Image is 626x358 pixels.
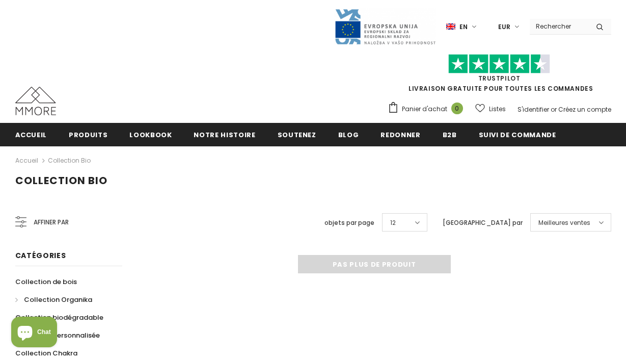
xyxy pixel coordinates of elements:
a: Collection biodégradable [15,309,103,326]
img: i-lang-1.png [446,22,455,31]
span: Collection de bois [15,277,77,287]
a: Accueil [15,123,47,146]
a: Collection Bio [48,156,91,165]
a: Produits [69,123,107,146]
label: [GEOGRAPHIC_DATA] par [443,218,523,228]
span: Catégories [15,250,66,261]
img: Faites confiance aux étoiles pilotes [448,54,550,74]
span: Redonner [380,130,420,140]
span: Meilleures ventes [538,218,590,228]
span: Lookbook [129,130,172,140]
input: Search Site [530,19,588,34]
a: Collection Organika [15,291,92,309]
span: Notre histoire [194,130,255,140]
a: Collection de bois [15,273,77,291]
span: 12 [390,218,396,228]
span: Blog [338,130,359,140]
a: Accueil [15,155,38,167]
span: Panier d'achat [402,104,447,114]
span: Suivi de commande [479,130,556,140]
span: Collection Organika [24,295,92,304]
a: TrustPilot [478,74,521,83]
span: Affiner par [34,217,69,228]
a: Blog [338,123,359,146]
a: soutenez [278,123,316,146]
a: Javni Razpis [334,22,436,31]
span: Collection biodégradable [15,313,103,322]
label: objets par page [324,218,374,228]
span: soutenez [278,130,316,140]
span: or [551,105,557,114]
a: S'identifier [518,105,549,114]
img: Cas MMORE [15,87,56,115]
span: B2B [443,130,457,140]
span: 0 [451,103,463,114]
span: Produits [69,130,107,140]
a: Panier d'achat 0 [388,101,468,117]
a: Lookbook [129,123,172,146]
span: EUR [498,22,510,32]
span: Collection Chakra [15,348,77,358]
span: en [459,22,468,32]
span: Listes [489,104,506,114]
a: Redonner [380,123,420,146]
inbox-online-store-chat: Shopify online store chat [8,317,60,350]
a: Notre histoire [194,123,255,146]
a: B2B [443,123,457,146]
a: Suivi de commande [479,123,556,146]
img: Javni Razpis [334,8,436,45]
span: LIVRAISON GRATUITE POUR TOUTES LES COMMANDES [388,59,611,93]
span: Collection Bio [15,173,107,188]
a: Créez un compte [558,105,611,114]
a: Listes [475,100,506,118]
span: Accueil [15,130,47,140]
